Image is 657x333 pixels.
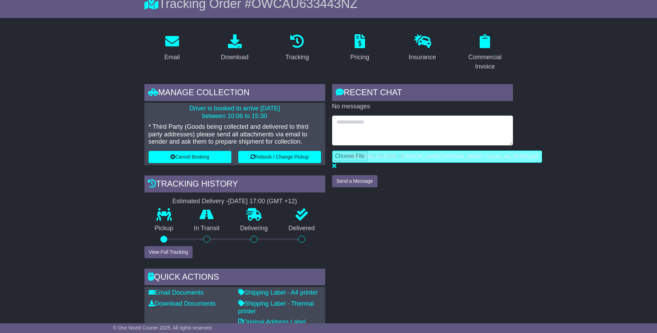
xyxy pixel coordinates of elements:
p: No messages [332,103,513,110]
div: RECENT CHAT [332,84,513,103]
div: Commercial Invoice [462,53,508,71]
div: Estimated Delivery - [144,198,325,205]
div: Insurance [409,53,436,62]
span: © One World Courier 2025. All rights reserved. [113,325,213,331]
p: Delivered [278,225,325,232]
a: Download [216,32,253,64]
button: Cancel Booking [149,151,231,163]
button: Rebook / Change Pickup [238,151,321,163]
a: Email Documents [149,289,204,296]
a: Commercial Invoice [457,32,513,74]
a: Shipping Label - A4 printer [238,289,318,296]
button: Send a Message [332,175,378,187]
button: View Full Tracking [144,246,193,258]
p: Driver is booked to arrive [DATE] between 10:06 to 15:30 [149,105,321,120]
a: Original Address Label [238,318,306,325]
a: Shipping Label - Thermal printer [238,300,314,315]
p: Delivering [230,225,278,232]
div: [DATE] 17:00 (GMT +12) [228,198,297,205]
div: Tracking history [144,175,325,194]
a: Download Documents [149,300,216,307]
a: Pricing [346,32,374,64]
a: Email [160,32,184,64]
a: Insurance [404,32,441,64]
div: Pricing [350,53,369,62]
div: Quick Actions [144,269,325,287]
div: Tracking [285,53,309,62]
div: Download [221,53,248,62]
p: In Transit [184,225,230,232]
p: * Third Party (Goods being collected and delivered to third party addresses) please send all atta... [149,123,321,146]
div: Email [164,53,180,62]
p: Pickup [144,225,184,232]
a: Tracking [281,32,313,64]
div: Manage collection [144,84,325,103]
